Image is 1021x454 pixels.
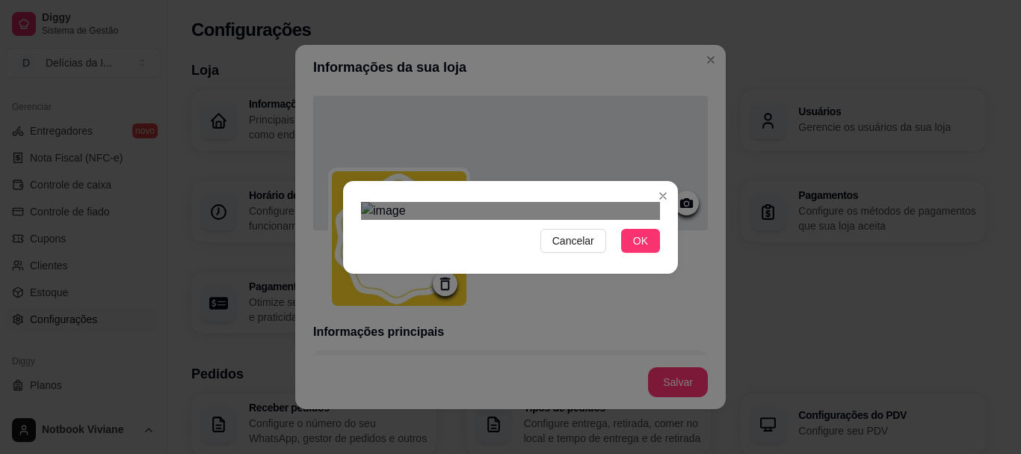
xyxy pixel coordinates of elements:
[540,229,606,253] button: Cancelar
[552,233,594,249] span: Cancelar
[361,202,660,220] img: image
[651,184,675,208] button: Close
[633,233,648,249] span: OK
[621,229,660,253] button: OK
